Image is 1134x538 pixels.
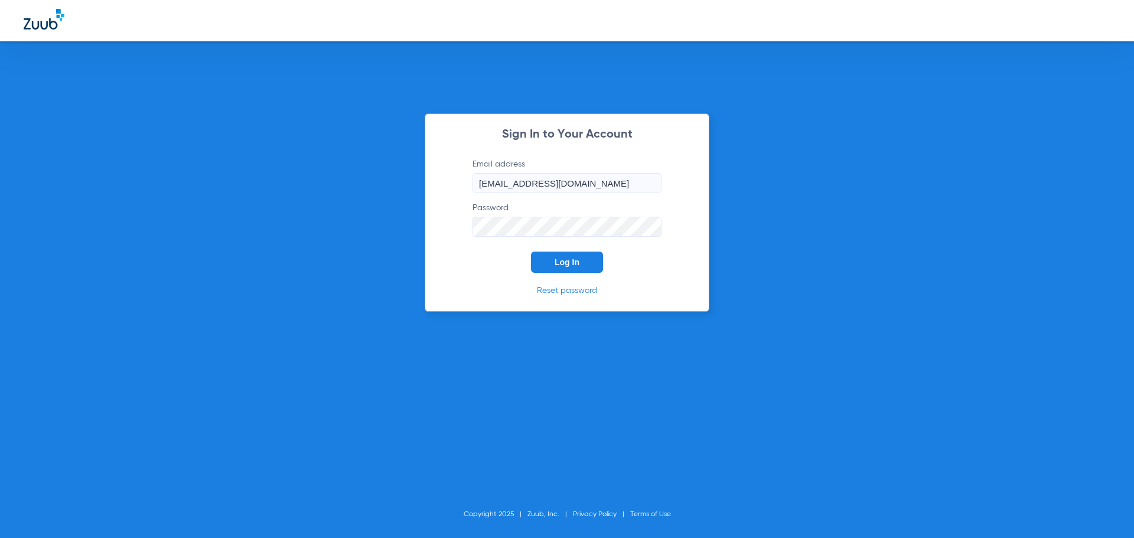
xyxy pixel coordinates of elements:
[531,252,603,273] button: Log In
[630,511,671,518] a: Terms of Use
[555,257,579,267] span: Log In
[472,158,661,193] label: Email address
[1075,481,1134,538] iframe: Chat Widget
[472,173,661,193] input: Email address
[472,217,661,237] input: Password
[573,511,617,518] a: Privacy Policy
[464,508,527,520] li: Copyright 2025
[24,9,64,30] img: Zuub Logo
[455,129,679,141] h2: Sign In to Your Account
[472,202,661,237] label: Password
[537,286,597,295] a: Reset password
[527,508,573,520] li: Zuub, Inc.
